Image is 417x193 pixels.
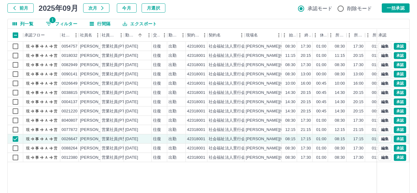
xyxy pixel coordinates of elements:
[35,109,39,113] text: 事
[24,29,45,42] div: 承認フロー
[125,53,138,59] div: [DATE]
[117,3,137,13] button: 今月
[187,136,205,142] div: 42318001
[168,62,177,68] div: 出勤
[54,63,57,67] text: 営
[62,99,78,105] div: 0004137
[125,71,138,77] div: [DATE]
[79,29,100,42] div: 社員名
[297,29,313,42] div: 終業
[282,29,297,42] div: 始業
[209,127,245,133] div: 社会福祉法人景行会
[378,154,391,161] button: 編集
[125,81,138,86] div: [DATE]
[26,44,30,48] text: 現
[378,61,391,68] button: 編集
[285,71,296,77] div: 08:30
[80,71,114,77] div: [PERSON_NAME]
[246,127,322,133] div: [PERSON_NAME][GEOGRAPHIC_DATA]
[187,53,205,59] div: 42318001
[80,81,114,86] div: [PERSON_NAME]
[100,29,124,42] div: 社員区分
[23,29,60,42] div: 承認フロー
[394,117,406,124] button: 承認
[35,137,39,141] text: 事
[153,99,161,105] div: 往復
[187,71,205,77] div: 42318001
[35,72,39,76] text: 事
[54,81,57,86] text: 営
[45,137,48,141] text: Ａ
[316,136,326,142] div: 01:00
[62,62,78,68] div: 0082949
[187,108,205,114] div: 42318001
[308,5,333,12] span: 承認モード
[168,81,177,86] div: 出勤
[187,90,205,96] div: 42318001
[35,90,39,95] text: 事
[313,29,328,42] div: 休憩
[62,127,78,133] div: 0077872
[168,71,177,77] div: 出勤
[335,99,345,105] div: 14:30
[54,109,57,113] text: 営
[301,118,311,124] div: 17:30
[80,29,92,42] div: 社員名
[187,145,205,151] div: 42318001
[102,29,117,42] div: 社員区分
[209,81,245,86] div: 社会福祉法人景行会
[209,108,245,114] div: 社会福祉法人景行会
[80,53,114,59] div: [PERSON_NAME]
[26,90,30,95] text: 現
[187,118,205,124] div: 42318001
[125,29,136,42] div: 勤務日
[209,90,245,96] div: 社会福祉法人景行会
[45,90,48,95] text: Ａ
[378,108,391,115] button: 編集
[102,108,134,114] div: 営業社員(PT契約)
[354,29,364,42] div: 所定終業
[372,108,382,114] div: 00:45
[54,118,57,123] text: 営
[102,145,134,151] div: 営業社員(PT契約)
[353,53,364,59] div: 20:15
[83,3,109,13] button: 次月
[209,99,245,105] div: 社会福祉法人景行会
[246,99,322,105] div: [PERSON_NAME][GEOGRAPHIC_DATA]
[246,81,322,86] div: [PERSON_NAME][GEOGRAPHIC_DATA]
[274,31,283,40] button: メニュー
[41,19,82,28] button: フィルター表示
[301,136,311,142] div: 17:15
[45,44,48,48] text: Ａ
[335,53,345,59] div: 11:15
[353,108,364,114] div: 20:15
[187,127,205,133] div: 42318001
[153,53,161,59] div: 往復
[372,81,382,86] div: 00:45
[39,3,78,13] h5: 2025年09月
[394,154,406,161] button: 承認
[394,108,406,115] button: 承認
[62,145,78,151] div: 0088264
[144,31,154,40] button: メニュー
[45,81,48,86] text: Ａ
[246,29,258,42] div: 現場名
[62,29,71,42] div: 社員番号
[153,44,161,49] div: 往復
[102,53,134,59] div: 営業社員(PT契約)
[372,99,382,105] div: 00:45
[54,72,57,76] text: 営
[153,90,161,96] div: 往復
[285,99,296,105] div: 14:30
[289,29,296,42] div: 始業
[207,29,245,42] div: 契約名
[125,90,138,96] div: [DATE]
[136,31,144,40] button: ソート
[378,80,391,87] button: 編集
[316,53,326,59] div: 01:00
[301,44,311,49] div: 17:30
[153,118,161,124] div: 往復
[45,63,48,67] text: Ａ
[62,81,78,86] div: 0026649
[335,118,345,124] div: 08:30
